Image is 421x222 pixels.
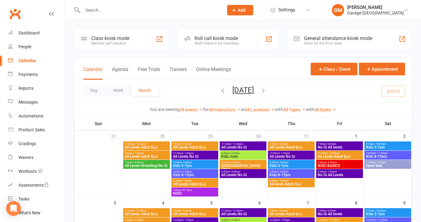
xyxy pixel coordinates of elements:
button: Free Trials [138,66,160,80]
span: - 12:00pm [328,219,340,221]
span: - 7:00pm [278,180,289,182]
span: 11:00am [221,209,265,212]
span: All Levels No Gi [269,155,313,158]
button: Add [227,5,253,15]
th: Tue [171,117,219,130]
div: 4 [162,197,171,208]
span: No Gi All Levels [317,173,362,177]
span: 12:00pm [173,152,217,155]
th: Wed [219,117,267,130]
span: 6:00pm [173,180,217,182]
span: 7:00am [317,209,362,212]
strong: You are viewing [150,107,179,112]
span: - 1:00pm [280,219,290,221]
span: All Levels Wrestling/No Gi [124,164,169,168]
span: - 12:00pm [231,209,243,212]
button: Appointment [359,63,405,75]
a: What's New [8,206,65,220]
span: 5:00pm [173,170,217,173]
span: 10:00am [366,219,410,221]
span: Kids 5-7yrs [366,145,410,149]
span: 5:30pm [221,161,265,164]
span: All Levels Adult BJJ [124,155,169,158]
span: - 1:00pm [376,161,386,164]
div: Garage [GEOGRAPHIC_DATA] [347,10,404,16]
div: 2 [403,131,412,141]
a: Workouts [8,165,65,178]
a: Waivers [8,151,65,165]
div: Open Intercom Messenger [6,201,21,216]
span: 7:00am [317,143,362,145]
span: - 5:00pm [278,161,289,164]
a: Reports [8,81,65,95]
a: All Types [283,107,306,112]
button: Month [131,85,159,96]
span: - 8:00am [182,209,191,212]
span: Kids Judo [221,155,265,158]
a: All events [179,107,203,112]
div: 29 [208,131,219,141]
div: 27 [111,131,122,141]
th: Fri [316,117,364,130]
span: All levels Adult BJJ [269,182,313,186]
span: - 8:15pm [182,189,192,192]
div: What's New [18,210,41,215]
span: - 7:00pm [134,219,144,221]
div: Member self check-in [91,41,129,46]
th: Sat [364,117,412,130]
div: Tasks [18,196,30,201]
span: - 1:00pm [280,152,290,155]
span: 9:20am [366,209,410,212]
span: - 5:30pm [230,219,240,221]
span: 11:00am [124,209,169,212]
div: Class kiosk mode [91,35,129,41]
span: - 6:30pm [230,161,240,164]
span: - 5:00pm [182,161,192,164]
span: 4:20pm [173,161,217,164]
a: Tasks [8,192,65,206]
div: Product Sales [18,127,45,132]
span: 7:00am [269,209,313,212]
button: Day [83,85,105,96]
span: All Levels Adult BJJ [317,155,362,158]
a: All Instructors [209,107,241,112]
span: Kids 5-7yrs [366,212,410,216]
span: - 8:00pm [230,170,240,173]
span: Settings [278,3,295,17]
span: - 12:00pm [231,143,243,145]
span: All Levels Adult BJJ [173,182,217,186]
span: 6:00pm [124,152,169,155]
div: [PERSON_NAME] [347,5,404,10]
strong: at [241,107,245,112]
span: Add [238,8,246,13]
span: - 12:00pm [328,152,340,155]
a: Clubworx [7,6,23,22]
div: GM [332,4,344,16]
a: Messages [8,95,65,109]
div: 28 [159,131,171,141]
span: 4:30pm [221,152,265,155]
div: Great for the front desk [304,41,372,46]
div: Reports [18,86,33,91]
div: Messages [18,100,38,105]
span: No Gi All levels [317,145,362,149]
span: - 8:00am [326,143,336,145]
span: - 1:00pm [183,219,194,221]
strong: for [203,107,209,112]
div: People [18,44,31,49]
span: Kids 8-15yrs [366,155,410,158]
div: Staff check-in for members [195,41,239,46]
span: 11:00am [317,152,362,155]
span: All Levels No Gi [221,173,265,177]
strong: with [275,107,283,112]
span: No Gi All levels [317,212,362,216]
span: 10:00am [366,152,410,155]
span: All Levels Adult BJJ [124,212,169,216]
span: - 6:30pm [327,161,337,164]
span: - 6:00pm [278,170,289,173]
span: 6:30pm [221,170,265,173]
button: Calendar [83,66,103,80]
span: - 12:00pm [135,143,147,145]
th: Sun [74,117,123,130]
span: - 6:00pm [182,170,192,173]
